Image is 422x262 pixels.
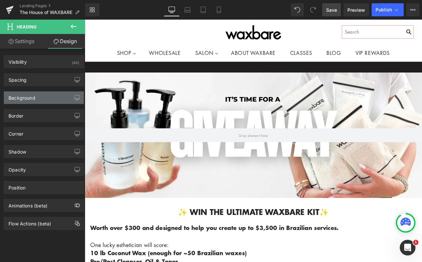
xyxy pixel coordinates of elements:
[233,28,275,50] a: CLASSES
[85,3,99,16] a: New Library
[163,28,233,50] a: ABOUT WAXBARE
[67,28,121,50] a: WHOLESALE
[9,217,51,226] div: Flow Actions (beta)
[9,91,35,101] div: Background
[180,3,195,16] a: Laptop
[7,239,298,249] strong: Worth over $300 and designed to help you create up to $3,500 in Brazilian services.
[9,127,23,137] div: Corner
[400,240,415,255] iframe: Intercom live chat
[275,28,309,50] a: BLOG
[29,28,67,50] a: SHOP
[44,34,86,49] a: Design
[9,199,47,208] div: Animations (beta)
[72,56,79,66] div: (All)
[326,7,337,13] span: Save
[373,7,386,22] input: Search
[9,145,26,155] div: Shadow
[9,181,26,190] div: Position
[376,7,392,12] span: Publish
[9,56,27,65] div: Visibility
[20,3,85,8] a: Landing Pages
[413,240,418,245] span: 1
[9,163,26,172] div: Opacity
[406,3,419,16] button: More
[309,28,366,50] a: VIP REWARDS
[165,7,231,23] img: WAXBARE
[372,3,404,16] button: Publish
[347,7,365,13] span: Preview
[9,74,26,83] div: Spacing
[164,3,180,16] a: Desktop
[17,24,37,29] span: Heading
[302,7,386,22] input: Search
[211,3,227,16] a: Mobile
[343,3,369,16] a: Preview
[121,28,163,50] a: SALON
[291,3,304,16] button: Undo
[20,10,72,15] span: The House of WAXBARE
[307,3,320,16] button: Redo
[110,219,286,232] b: ✨ WIN THE ULTIMATE WAXBARE KIT✨
[195,3,211,16] a: Tablet
[9,109,23,119] div: Border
